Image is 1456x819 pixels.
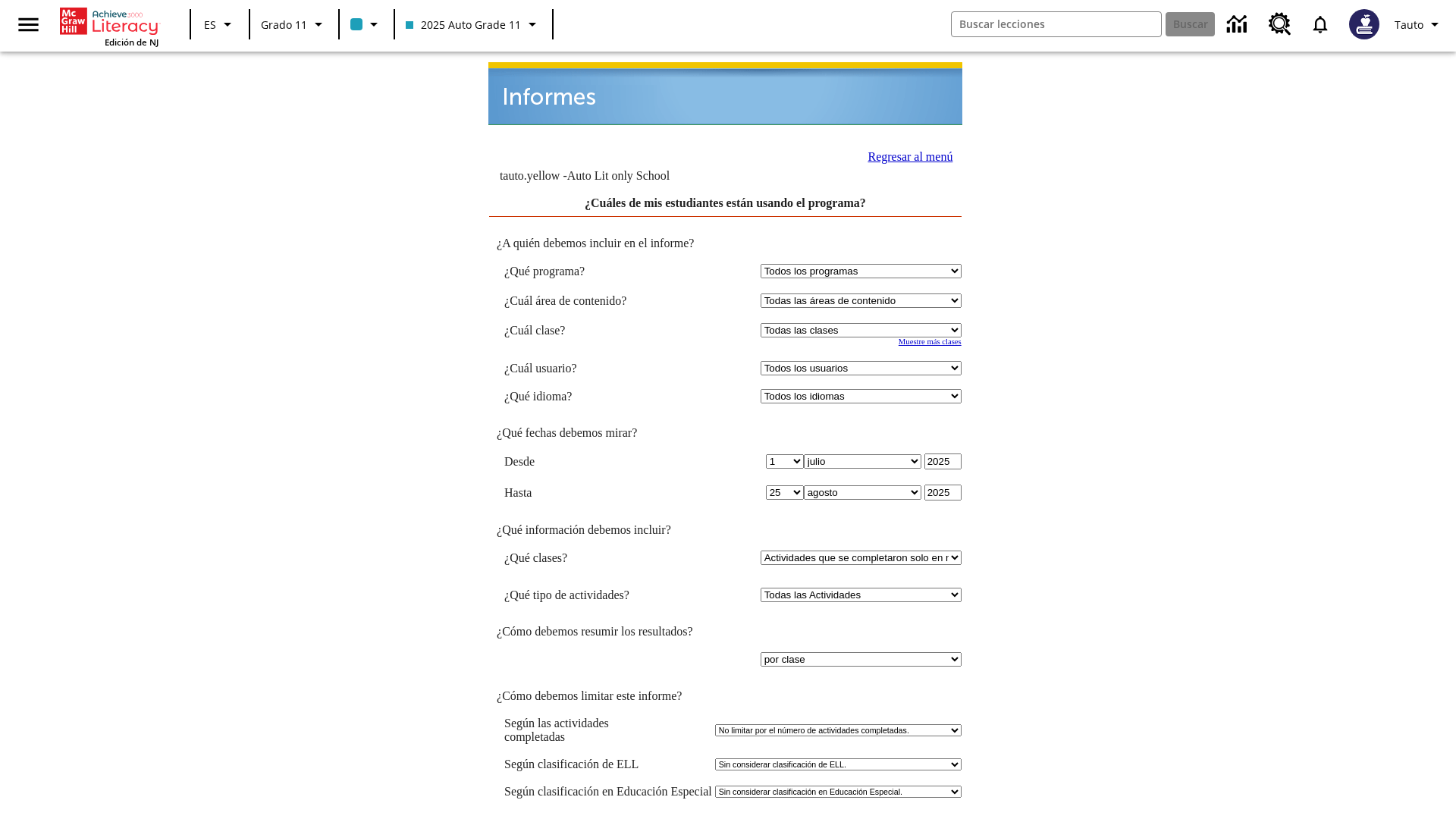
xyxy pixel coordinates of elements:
[504,453,676,469] td: Desde
[504,717,712,744] td: Según las actividades completadas
[344,11,389,38] button: El color de la clase es azul claro. Cambiar el color de la clase.
[504,389,676,403] td: ¿Qué idioma?
[255,11,334,38] button: Grado: Grado 11, Elige un grado
[1389,11,1450,38] button: Perfil/Configuración
[105,36,158,48] span: Edición de NJ
[406,17,521,33] span: 2025 Auto Grade 11
[488,62,962,125] img: header
[504,361,676,375] td: ¿Cuál usuario?
[489,625,962,639] td: ¿Cómo debemos resumir los resultados?
[899,337,962,346] a: Muestre más clases
[489,689,962,703] td: ¿Cómo debemos limitar este informe?
[500,169,778,183] td: tauto.yellow -
[489,237,962,250] td: ¿A quién debemos incluir en el informe?
[1301,5,1340,44] a: Notificaciones
[504,551,676,565] td: ¿Qué clases?
[504,485,676,500] td: Hasta
[1260,4,1301,45] a: Centro de recursos, Se abrirá en una pestaña nueva.
[868,150,952,163] a: Regresar al menú
[1218,4,1260,45] a: Centro de información
[489,426,962,440] td: ¿Qué fechas debemos mirar?
[504,264,676,278] td: ¿Qué programa?
[400,11,548,38] button: Clase: 2025 Auto Grade 11, Selecciona una clase
[585,196,866,209] a: ¿Cuáles de mis estudiantes están usando el programa?
[204,17,216,33] span: ES
[504,323,676,337] td: ¿Cuál clase?
[1340,5,1389,44] button: Escoja un nuevo avatar
[952,12,1161,36] input: Buscar campo
[261,17,307,33] span: Grado 11
[196,11,244,38] button: Lenguaje: ES, Selecciona un idioma
[1349,9,1379,39] img: Avatar
[567,169,670,182] nobr: Auto Lit only School
[504,758,712,771] td: Según clasificación de ELL
[504,294,626,307] nobr: ¿Cuál área de contenido?
[1395,17,1423,33] span: Tauto
[489,523,962,537] td: ¿Qué información debemos incluir?
[504,588,676,602] td: ¿Qué tipo de actividades?
[504,785,712,799] td: Según clasificación en Educación Especial
[60,5,158,48] div: Portada
[6,2,51,47] button: Abrir el menú lateral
